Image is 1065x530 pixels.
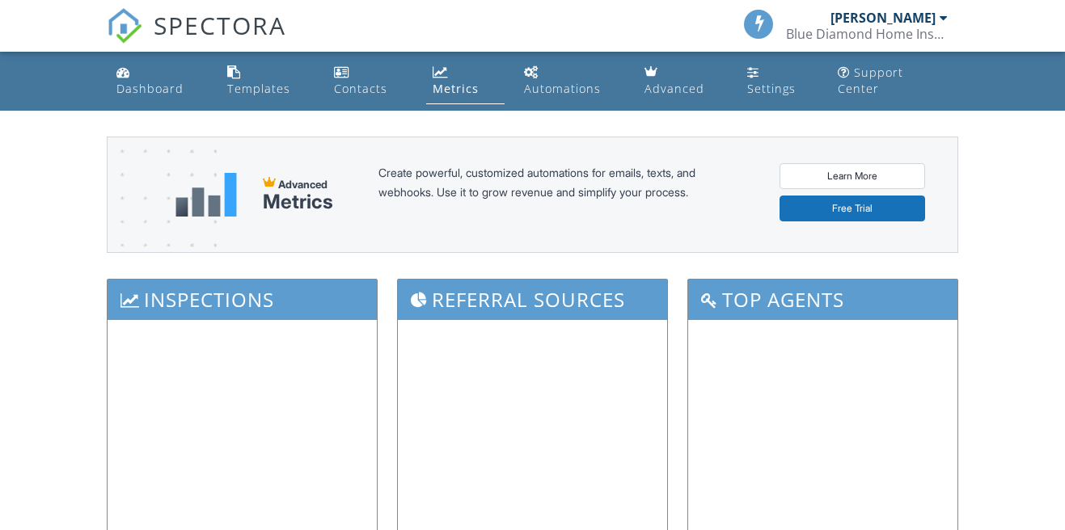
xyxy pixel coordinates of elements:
[334,81,387,96] div: Contacts
[830,10,936,26] div: [PERSON_NAME]
[747,81,796,96] div: Settings
[154,8,286,42] span: SPECTORA
[328,58,413,104] a: Contacts
[780,196,925,221] a: Free Trial
[110,58,208,104] a: Dashboard
[278,178,328,191] span: Advanced
[741,58,818,104] a: Settings
[107,8,142,44] img: The Best Home Inspection Software - Spectora
[524,81,601,96] div: Automations
[688,280,957,319] h3: Top Agents
[108,280,377,319] h3: Inspections
[786,26,948,42] div: Blue Diamond Home Inspection Inc.
[831,58,955,104] a: Support Center
[644,81,704,96] div: Advanced
[116,81,184,96] div: Dashboard
[780,163,925,189] a: Learn More
[175,173,237,217] img: metrics-aadfce2e17a16c02574e7fc40e4d6b8174baaf19895a402c862ea781aae8ef5b.svg
[221,58,315,104] a: Templates
[638,58,728,104] a: Advanced
[398,280,667,319] h3: Referral Sources
[227,81,290,96] div: Templates
[426,58,505,104] a: Metrics
[838,65,903,96] div: Support Center
[263,191,333,213] div: Metrics
[107,22,286,56] a: SPECTORA
[433,81,479,96] div: Metrics
[378,163,734,226] div: Create powerful, customized automations for emails, texts, and webhooks. Use it to grow revenue a...
[108,137,217,316] img: advanced-banner-bg-f6ff0eecfa0ee76150a1dea9fec4b49f333892f74bc19f1b897a312d7a1b2ff3.png
[518,58,626,104] a: Automations (Basic)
